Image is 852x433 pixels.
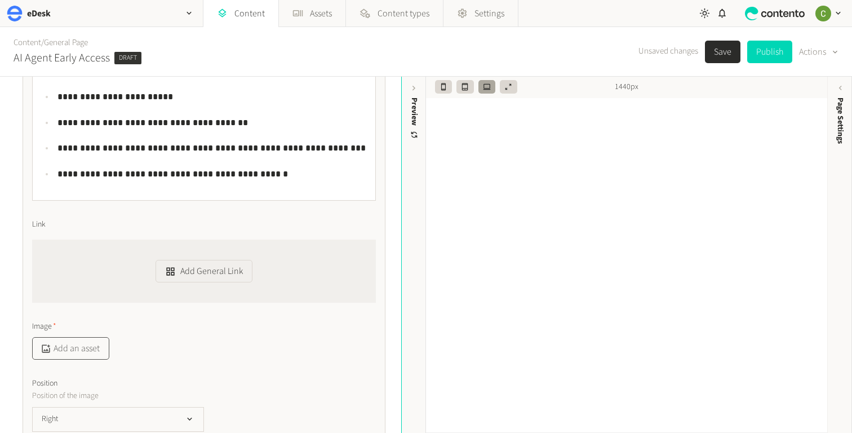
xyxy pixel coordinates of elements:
h2: AI Agent Early Access [14,50,110,67]
span: Draft [114,52,141,64]
button: Publish [747,41,792,63]
span: Link [32,219,46,231]
img: Chloe Ryan [815,6,831,21]
h2: eDesk [27,7,51,20]
span: 1440px [615,81,638,93]
span: Unsaved changes [638,45,698,58]
div: Preview [409,98,420,140]
span: Page Settings [835,98,846,144]
span: / [41,37,44,48]
button: Save [705,41,740,63]
span: Settings [474,7,504,20]
span: Content types [378,7,429,20]
button: Right [32,407,204,432]
button: Actions [799,41,838,63]
a: General Page [44,37,88,48]
span: Position [32,378,57,390]
span: Image [32,321,56,333]
img: eDesk [7,6,23,21]
button: Add an asset [32,337,109,360]
p: Position of the image [32,390,289,402]
button: Add General Link [156,260,252,282]
a: Content [14,37,41,48]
